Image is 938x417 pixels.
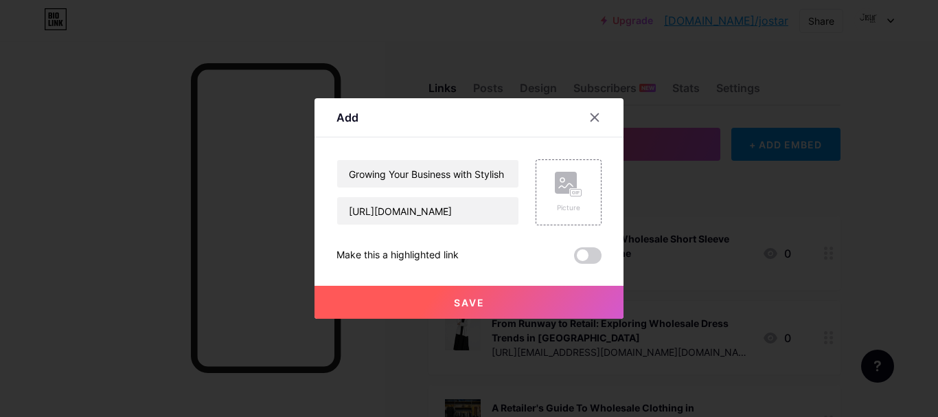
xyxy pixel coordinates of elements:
div: Make this a highlighted link [336,247,459,264]
input: Title [337,160,518,188]
input: URL [337,197,518,225]
span: Save [454,297,485,308]
div: Picture [555,203,582,213]
div: Add [336,109,358,126]
button: Save [314,286,624,319]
